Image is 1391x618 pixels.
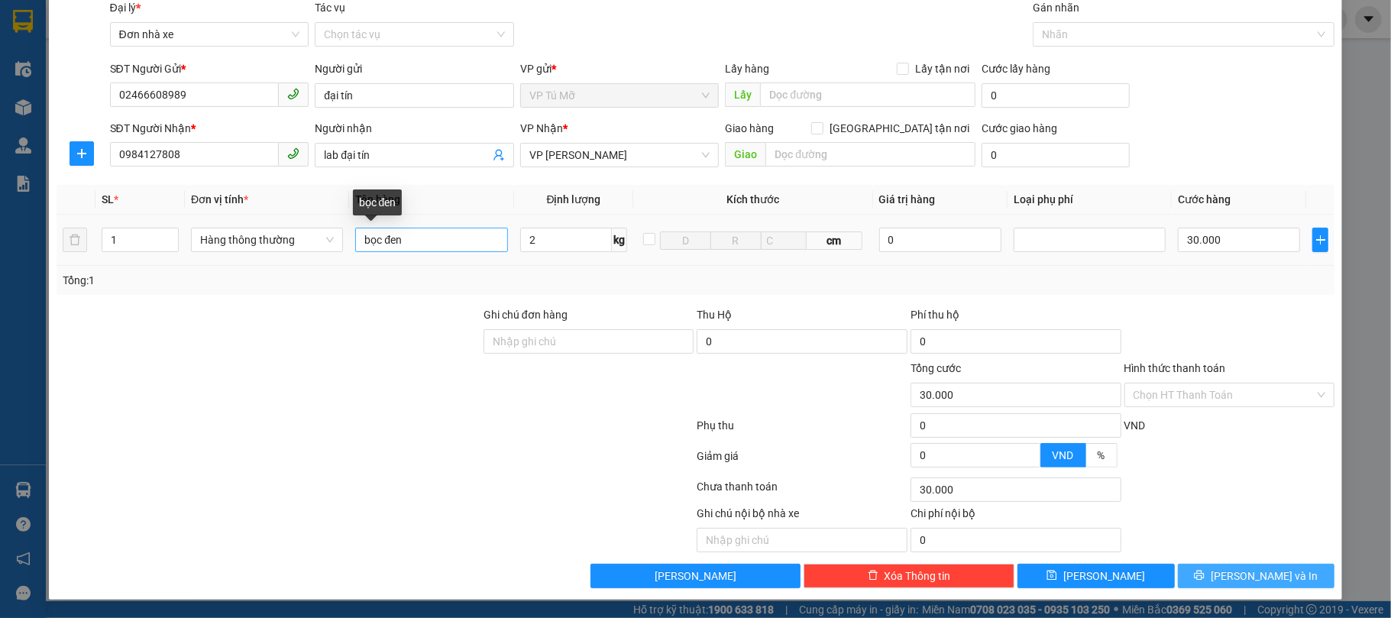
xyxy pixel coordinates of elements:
span: VP gửi: [17,89,167,105]
div: Chưa thanh toán [695,478,909,505]
input: Ghi chú đơn hàng [484,329,694,354]
span: Định lượng [547,193,601,205]
button: save[PERSON_NAME] [1017,564,1175,588]
span: phone [287,147,299,160]
div: Tổng: 1 [63,272,538,289]
span: Xóa Thông tin [885,568,951,584]
div: SĐT Người Nhận [110,120,309,137]
input: R [710,231,762,250]
strong: PHIẾU GỬI HÀNG [156,33,280,49]
span: Đại lý [110,2,141,14]
button: deleteXóa Thông tin [804,564,1014,588]
label: Gán nhãn [1033,2,1079,14]
span: VP Nhận [520,122,563,134]
span: printer [1194,570,1205,582]
span: [PERSON_NAME] [1063,568,1145,584]
label: Cước lấy hàng [982,63,1050,75]
span: Lấy tận nơi [909,60,975,77]
strong: CÔNG TY TNHH VĨNH QUANG [114,14,322,30]
span: Đơn vị tính [191,193,248,205]
div: Giảm giá [695,448,909,474]
div: Người gửi [315,60,514,77]
span: Thu Hộ [697,309,732,321]
div: SĐT Người Gửi [110,60,309,77]
input: Cước giao hàng [982,143,1129,167]
th: Loại phụ phí [1008,185,1172,215]
span: [GEOGRAPHIC_DATA] tận nơi [823,120,975,137]
input: D [660,231,711,250]
span: save [1046,570,1057,582]
span: Giao [725,142,765,167]
span: VND [1124,419,1146,432]
span: % [1098,449,1105,461]
label: Tác vụ [315,2,345,14]
span: kg [612,228,627,252]
button: delete [63,228,87,252]
span: cm [807,231,863,250]
div: Ghi chú nội bộ nhà xe [697,505,907,528]
span: Kích thước [727,193,780,205]
div: bọc đen [353,189,403,215]
div: Người nhận [315,120,514,137]
span: Đơn nhà xe [119,23,300,46]
div: VP gửi [520,60,720,77]
button: plus [70,141,94,166]
span: [PERSON_NAME] [655,568,736,584]
span: [PERSON_NAME] và In [1211,568,1318,584]
span: user-add [493,149,505,161]
input: Nhập ghi chú [697,528,907,552]
span: plus [70,147,93,160]
span: VP LÊ HỒNG PHONG [529,144,710,167]
span: Website [150,69,186,80]
input: VD: Bàn, Ghế [355,228,507,252]
span: Tổng cước [911,362,961,374]
span: Hàng thông thường [200,228,334,251]
div: Phụ thu [695,417,909,444]
div: Chi phí nội bộ [911,505,1121,528]
strong: Người gửi: [15,112,63,123]
strong: Hotline : 0889 23 23 23 [167,52,267,63]
img: logo [10,15,74,79]
button: printer[PERSON_NAME] và In [1178,564,1335,588]
label: Ghi chú đơn hàng [484,309,568,321]
span: Lấy [725,83,760,107]
span: delete [868,570,878,582]
input: 0 [879,228,1001,252]
span: plus [1313,234,1328,246]
button: [PERSON_NAME] [590,564,801,588]
button: plus [1312,228,1328,252]
span: VP Tú Mỡ [529,84,710,107]
span: Lấy hàng [725,63,769,75]
span: phone [287,88,299,100]
input: Dọc đường [760,83,975,107]
input: Dọc đường [765,142,975,167]
span: Cước hàng [1178,193,1231,205]
div: Phí thu hộ [911,306,1121,329]
span: Giao hàng [725,122,774,134]
input: Cước lấy hàng [982,83,1129,108]
label: Cước giao hàng [982,122,1057,134]
span: 14 ngõ 39 Tú Mỡ [62,89,167,105]
span: trang [65,112,89,123]
strong: : [DOMAIN_NAME] [150,66,285,81]
label: Hình thức thanh toán [1124,362,1226,374]
span: VND [1053,449,1074,461]
span: Giá trị hàng [879,193,936,205]
span: SL [102,193,114,205]
input: C [761,231,807,250]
